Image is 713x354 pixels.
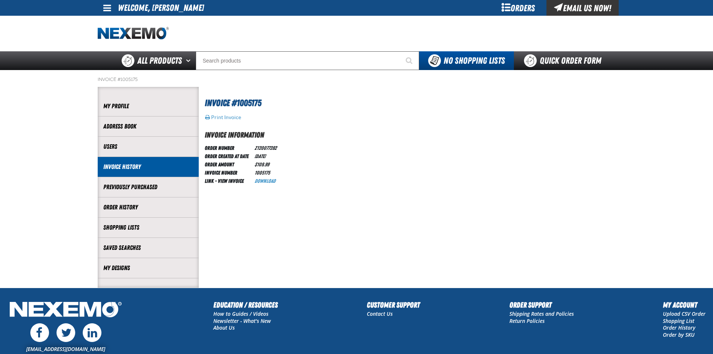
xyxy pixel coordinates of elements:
[509,299,574,311] h2: Order Support
[509,317,545,324] a: Return Policies
[663,299,706,311] h2: My Account
[419,51,514,70] button: You do not have available Shopping Lists. Open to Create a New List
[213,310,268,317] a: How to Guides / Videos
[367,299,420,311] h2: Customer Support
[444,55,505,66] span: No Shopping Lists
[205,114,241,121] button: Print Invoice
[213,299,278,311] h2: Education / Resources
[367,310,393,317] a: Contact Us
[205,98,261,108] span: Invoice #1005175
[205,168,252,176] td: Invoice Number
[205,143,252,152] td: Order Number
[663,317,694,324] a: Shopping List
[213,324,235,331] a: About Us
[205,129,616,140] h2: Invoice Information
[255,178,275,184] a: Download
[514,51,615,70] a: Quick Order Form
[103,102,193,111] a: My Profile
[103,183,193,191] a: Previously Purchased
[252,143,280,152] td: Z120077282
[252,160,280,168] td: $109.99
[137,54,182,67] span: All Products
[98,27,169,40] img: Nexemo logo
[103,142,193,151] a: Users
[103,163,193,171] a: Invoice History
[509,310,574,317] a: Shipping Rates and Policies
[400,51,419,70] button: Start Searching
[103,203,193,212] a: Order History
[205,160,252,168] td: Order Amount
[98,76,138,82] a: Invoice #1005175
[252,152,280,160] td: [DATE]
[205,176,252,185] td: Link - View Invoice
[103,264,193,272] a: My Designs
[103,122,193,131] a: Address Book
[98,76,616,82] nav: Breadcrumbs
[213,317,271,324] a: Newsletter - What's New
[103,243,193,252] a: Saved Searches
[98,27,169,40] a: Home
[205,152,252,160] td: Order Created at Date
[26,345,105,353] a: [EMAIL_ADDRESS][DOMAIN_NAME]
[7,299,124,321] img: Nexemo Logo
[663,331,695,338] a: Order by SKU
[252,168,280,176] td: 1005175
[663,310,706,317] a: Upload CSV Order
[196,51,419,70] input: Search
[183,51,196,70] button: Open All Products pages
[663,324,695,331] a: Order History
[103,223,193,232] a: Shopping Lists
